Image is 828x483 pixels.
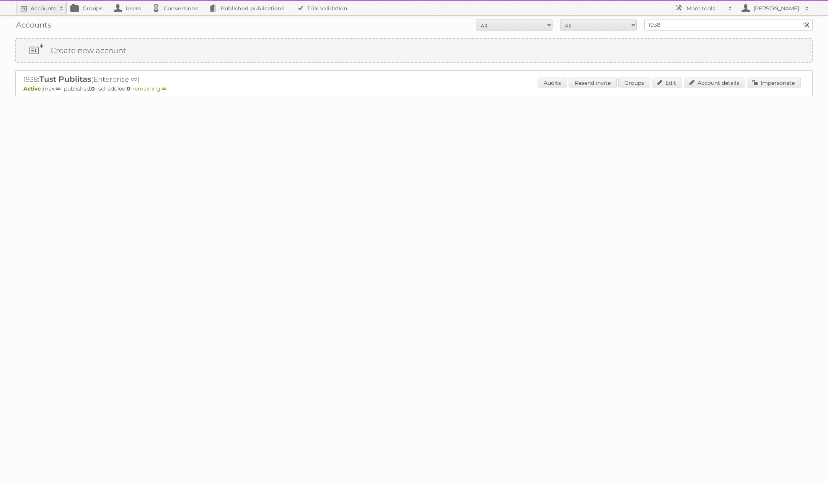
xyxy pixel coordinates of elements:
input: Search [801,19,812,31]
span: remaining: [132,85,166,92]
span: Active [23,85,43,92]
strong: 0 [127,85,130,92]
a: Conversions [148,1,205,15]
a: Audits [538,78,567,88]
a: Groups [618,78,650,88]
a: Users [110,1,148,15]
strong: ∞ [161,85,166,92]
a: Trial validation [292,1,355,15]
a: Published publications [205,1,292,15]
a: Edit [652,78,682,88]
h2: 1938: (Enterprise ∞) [23,75,291,84]
strong: 0 [91,85,95,92]
span: Tust Publitas [39,75,91,84]
a: Create new account [16,39,812,62]
a: Accounts [15,1,67,15]
h2: [PERSON_NAME] [751,5,801,12]
strong: ∞ [55,85,60,92]
a: [PERSON_NAME] [736,1,813,15]
a: Impersonate [747,78,801,88]
h2: Accounts [31,5,56,12]
p: max: - published: - scheduled: - [23,85,805,92]
a: Resend invite [569,78,617,88]
a: Account details [684,78,745,88]
h2: More tools [686,5,725,12]
a: More tools [671,1,736,15]
a: Groups [67,1,110,15]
